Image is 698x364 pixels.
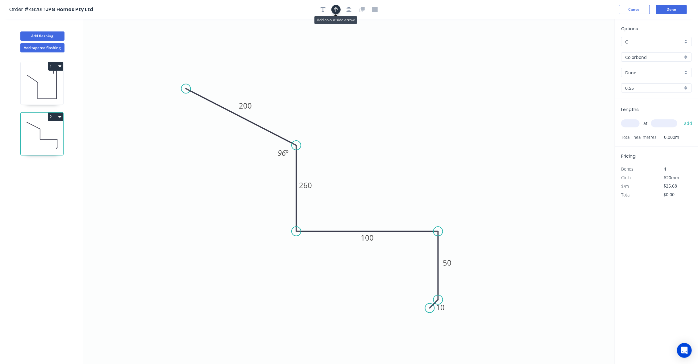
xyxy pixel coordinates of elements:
[48,62,63,71] button: 1
[657,133,679,142] span: 0.000m
[83,19,615,364] svg: 0
[621,26,638,32] span: Options
[621,166,634,172] span: Bends
[621,175,631,180] span: Girth
[621,192,630,198] span: Total
[625,39,683,45] input: Price level
[361,233,374,243] tspan: 100
[681,118,696,129] button: add
[278,148,286,158] tspan: 96
[625,69,683,76] input: Colour
[299,180,312,191] tspan: 260
[643,119,647,128] span: at
[664,166,667,172] span: 4
[621,153,636,159] span: Pricing
[625,85,683,91] input: Thickness
[677,343,692,358] div: Open Intercom Messenger
[625,54,683,60] input: Material
[621,106,639,113] span: Lengths
[48,113,63,121] button: 2
[20,31,64,41] button: Add flashing
[20,43,64,52] button: Add tapered flashing
[9,6,46,13] span: Order #48201 >
[621,133,657,142] span: Total lineal metres
[664,175,679,180] span: 620mm
[436,302,445,312] tspan: 10
[621,183,629,189] span: $/m
[314,16,357,24] div: Add colour side arrow
[656,5,687,14] button: Done
[46,6,93,13] span: JPG Homes Pty Ltd
[239,101,252,111] tspan: 200
[619,5,650,14] button: Cancel
[443,258,452,268] tspan: 50
[286,148,289,158] tspan: º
